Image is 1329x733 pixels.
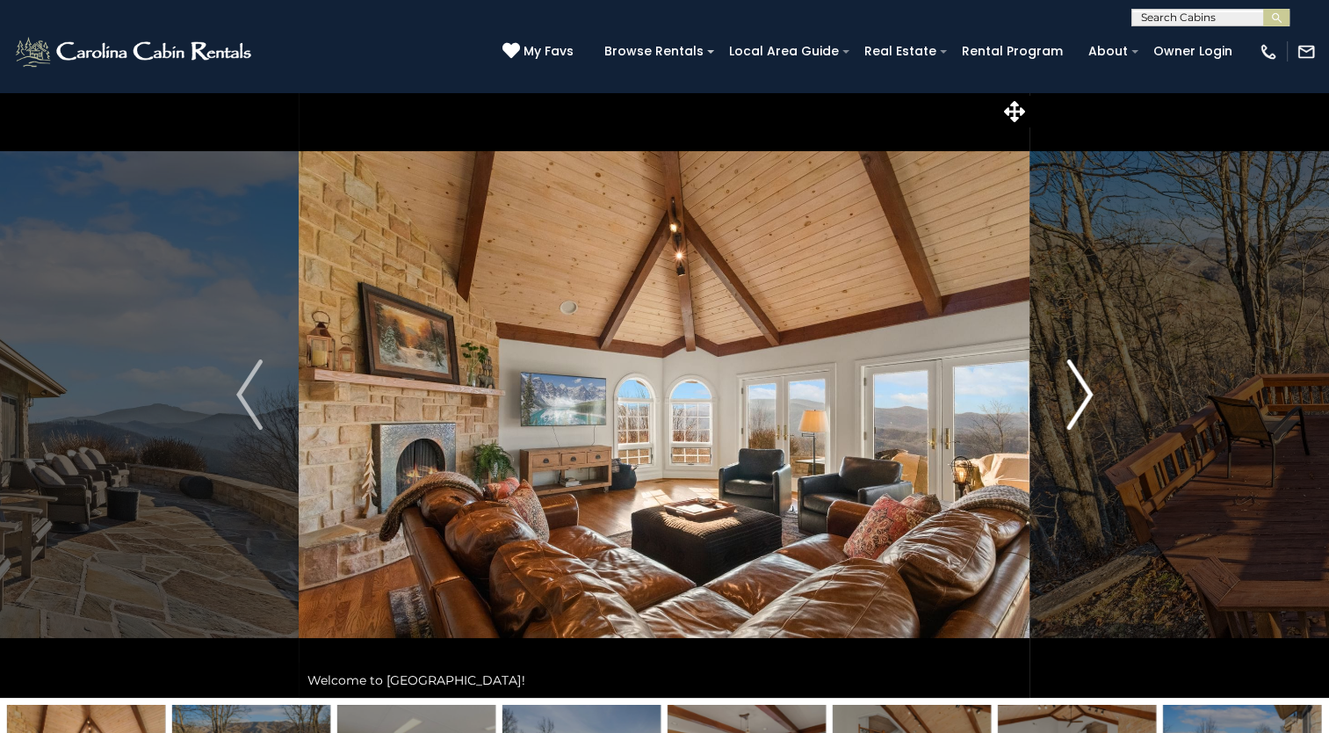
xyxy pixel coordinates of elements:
button: Next [1030,91,1129,698]
button: Previous [200,91,299,698]
a: Local Area Guide [720,38,848,65]
a: Real Estate [856,38,945,65]
div: Welcome to [GEOGRAPHIC_DATA]! [299,663,1029,698]
span: My Favs [524,42,574,61]
img: White-1-2.png [13,34,256,69]
a: Owner Login [1145,38,1241,65]
a: My Favs [502,42,578,62]
a: Browse Rentals [596,38,712,65]
img: mail-regular-white.png [1296,42,1316,62]
a: About [1080,38,1137,65]
img: arrow [1066,359,1093,430]
a: Rental Program [953,38,1072,65]
img: phone-regular-white.png [1259,42,1278,62]
img: arrow [236,359,263,430]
